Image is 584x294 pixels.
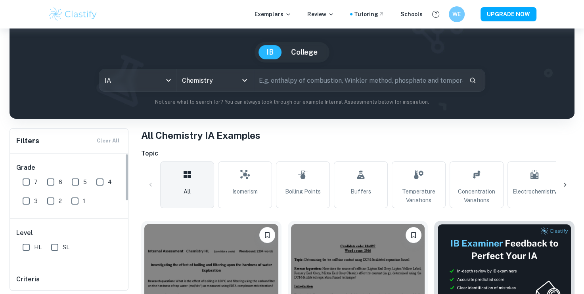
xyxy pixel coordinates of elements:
[406,227,421,243] button: Bookmark
[453,187,500,205] span: Concentration Variations
[258,45,281,59] button: IB
[513,187,557,196] span: Electrochemistry
[99,69,176,91] div: IA
[449,6,465,22] button: WE
[350,187,371,196] span: Buffers
[395,187,442,205] span: Temperature Variations
[141,128,574,142] h1: All Chemistry IA Examples
[59,197,62,205] span: 2
[16,228,123,238] h6: Level
[63,243,69,252] span: SL
[259,227,275,243] button: Bookmark
[452,10,461,19] h6: WE
[59,178,62,186] span: 6
[253,69,463,91] input: E.g. enthalpy of combustion, Winkler method, phosphate and temperature...
[141,149,574,158] h6: Topic
[34,197,38,205] span: 3
[232,187,258,196] span: Isomerism
[400,10,423,19] a: Schools
[354,10,385,19] a: Tutoring
[34,243,42,252] span: HL
[48,6,98,22] img: Clastify logo
[83,197,85,205] span: 1
[34,178,38,186] span: 7
[108,178,112,186] span: 4
[83,178,87,186] span: 5
[16,135,39,146] h6: Filters
[255,10,291,19] p: Exemplars
[283,45,326,59] button: College
[307,10,334,19] p: Review
[481,7,536,21] button: UPGRADE NOW
[16,163,123,173] h6: Grade
[239,75,250,86] button: Open
[16,275,40,284] h6: Criteria
[184,187,191,196] span: All
[466,74,479,87] button: Search
[429,8,442,21] button: Help and Feedback
[16,98,568,106] p: Not sure what to search for? You can always look through our example Internal Assessments below f...
[285,187,321,196] span: Boiling Points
